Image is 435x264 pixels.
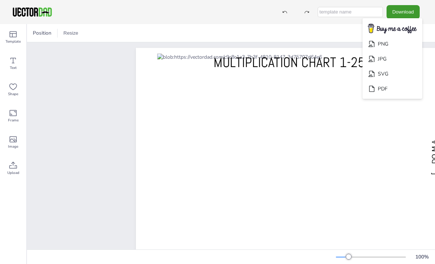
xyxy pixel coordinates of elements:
[362,81,422,96] li: PDF
[7,170,19,176] span: Upload
[60,27,81,39] button: Resize
[12,7,53,18] img: VectorDad-1.png
[8,117,19,123] span: Frame
[362,51,422,66] li: JPG
[10,65,17,71] span: Text
[363,22,422,36] img: buymecoffee.png
[362,18,422,99] ul: Download
[362,66,422,81] li: SVG
[362,36,422,51] li: PNG
[413,253,431,260] div: 100 %
[31,30,53,36] span: Position
[8,144,18,150] span: Image
[318,7,383,17] input: template name
[213,54,365,71] span: MULTIPLICATION CHART 1-25
[5,39,21,44] span: Template
[8,91,18,97] span: Shape
[387,5,420,19] button: Download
